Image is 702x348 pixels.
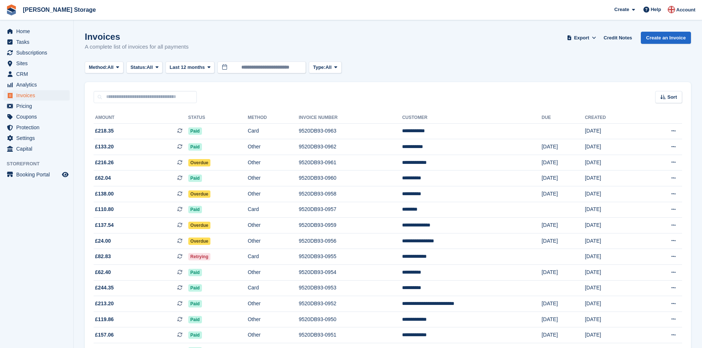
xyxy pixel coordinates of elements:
span: Analytics [16,80,60,90]
td: 9520DB93-0951 [299,327,402,343]
td: [DATE] [542,171,585,186]
td: Other [248,327,299,343]
span: £213.20 [95,300,114,307]
td: Other [248,312,299,327]
span: £137.54 [95,221,114,229]
a: menu [4,80,70,90]
span: Overdue [188,222,211,229]
th: Method [248,112,299,124]
td: [DATE] [585,265,641,281]
a: Credit Notes [601,32,635,44]
td: Card [248,280,299,296]
td: [DATE] [585,202,641,218]
td: [DATE] [585,233,641,249]
span: £110.80 [95,205,114,213]
td: [DATE] [542,186,585,202]
td: 9520DB93-0961 [299,155,402,171]
td: [DATE] [542,296,585,312]
span: £218.35 [95,127,114,135]
span: £157.06 [95,331,114,339]
span: Capital [16,144,60,154]
td: Card [248,123,299,139]
span: Paid [188,284,202,292]
span: Paid [188,127,202,135]
span: Protection [16,122,60,133]
span: Tasks [16,37,60,47]
span: Pricing [16,101,60,111]
a: Create an Invoice [641,32,691,44]
span: Paid [188,331,202,339]
td: [DATE] [585,139,641,155]
h1: Invoices [85,32,189,42]
td: 9520DB93-0952 [299,296,402,312]
span: Method: [89,64,108,71]
td: [DATE] [585,296,641,312]
span: Retrying [188,253,211,260]
button: Status: All [126,61,163,74]
span: Paid [188,300,202,307]
a: menu [4,133,70,143]
a: menu [4,112,70,122]
td: [DATE] [585,280,641,296]
td: Other [248,296,299,312]
span: Type: [313,64,325,71]
td: Other [248,139,299,155]
td: [DATE] [542,265,585,281]
th: Invoice Number [299,112,402,124]
span: Status: [130,64,147,71]
span: Overdue [188,238,211,245]
td: 9520DB93-0955 [299,249,402,265]
button: Export [565,32,598,44]
td: 9520DB93-0958 [299,186,402,202]
td: [DATE] [585,218,641,233]
img: John Baker [668,6,675,13]
button: Method: All [85,61,123,74]
td: [DATE] [585,312,641,327]
button: Last 12 months [165,61,214,74]
a: menu [4,144,70,154]
td: Card [248,202,299,218]
td: Other [248,265,299,281]
td: [DATE] [542,155,585,171]
a: menu [4,37,70,47]
a: [PERSON_NAME] Storage [20,4,99,16]
span: £138.00 [95,190,114,198]
td: [DATE] [585,123,641,139]
td: 9520DB93-0954 [299,265,402,281]
td: 9520DB93-0956 [299,233,402,249]
span: Account [676,6,695,14]
span: £119.86 [95,316,114,323]
span: Last 12 months [170,64,205,71]
td: Other [248,218,299,233]
td: [DATE] [542,233,585,249]
button: Type: All [309,61,341,74]
td: 9520DB93-0957 [299,202,402,218]
a: menu [4,101,70,111]
span: Create [614,6,629,13]
td: Other [248,155,299,171]
td: 9520DB93-0960 [299,171,402,186]
td: Other [248,171,299,186]
td: 9520DB93-0962 [299,139,402,155]
td: Other [248,233,299,249]
a: menu [4,90,70,101]
td: Card [248,249,299,265]
span: £133.20 [95,143,114,151]
td: [DATE] [585,171,641,186]
th: Due [542,112,585,124]
td: [DATE] [585,186,641,202]
span: Export [574,34,589,42]
th: Created [585,112,641,124]
span: All [108,64,114,71]
a: menu [4,122,70,133]
th: Status [188,112,248,124]
td: [DATE] [542,312,585,327]
td: 9520DB93-0963 [299,123,402,139]
td: 9520DB93-0950 [299,312,402,327]
span: Coupons [16,112,60,122]
span: Subscriptions [16,48,60,58]
th: Customer [402,112,541,124]
a: menu [4,26,70,36]
td: Other [248,186,299,202]
a: menu [4,58,70,68]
